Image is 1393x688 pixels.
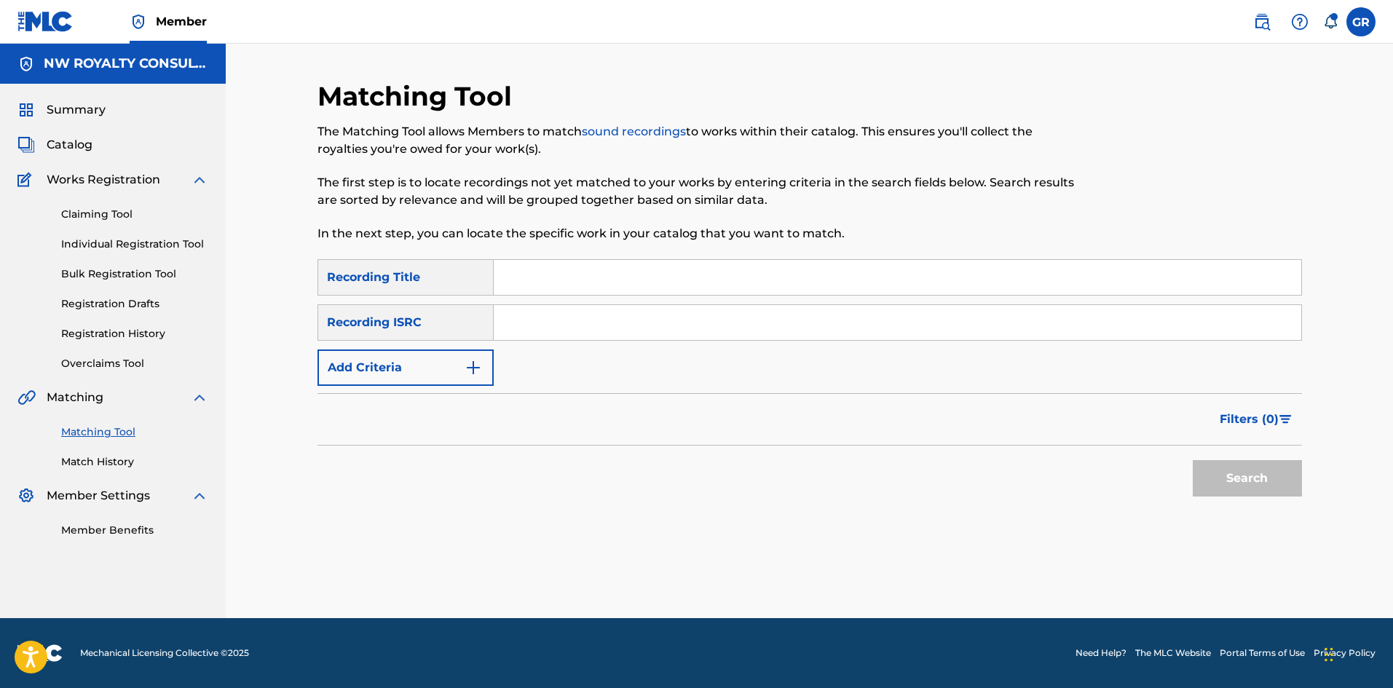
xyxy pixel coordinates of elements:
img: MLC Logo [17,11,74,32]
button: Filters (0) [1211,401,1302,438]
span: Summary [47,101,106,119]
a: Individual Registration Tool [61,237,208,252]
h2: Matching Tool [317,80,519,113]
p: In the next step, you can locate the specific work in your catalog that you want to match. [317,225,1076,242]
img: Member Settings [17,487,35,505]
span: Catalog [47,136,92,154]
div: User Menu [1346,7,1376,36]
a: Member Benefits [61,523,208,538]
a: Claiming Tool [61,207,208,222]
span: Member [156,13,207,30]
button: Add Criteria [317,349,494,386]
a: Public Search [1247,7,1276,36]
img: help [1291,13,1309,31]
div: Notifications [1323,15,1338,29]
a: SummarySummary [17,101,106,119]
div: Drag [1325,633,1333,676]
a: Matching Tool [61,424,208,440]
a: Overclaims Tool [61,356,208,371]
span: Mechanical Licensing Collective © 2025 [80,647,249,660]
a: CatalogCatalog [17,136,92,154]
img: Top Rightsholder [130,13,147,31]
p: The Matching Tool allows Members to match to works within their catalog. This ensures you'll coll... [317,123,1076,158]
iframe: Chat Widget [1320,618,1393,688]
h5: NW ROYALTY CONSULTING, LLC. [44,55,208,72]
div: Help [1285,7,1314,36]
img: expand [191,389,208,406]
a: Portal Terms of Use [1220,647,1305,660]
img: 9d2ae6d4665cec9f34b9.svg [465,359,482,376]
span: Member Settings [47,487,150,505]
img: Works Registration [17,171,36,189]
p: The first step is to locate recordings not yet matched to your works by entering criteria in the ... [317,174,1076,209]
img: Catalog [17,136,35,154]
img: logo [17,644,63,662]
img: expand [191,487,208,505]
a: Need Help? [1076,647,1126,660]
img: Matching [17,389,36,406]
span: Filters ( 0 ) [1220,411,1279,428]
form: Search Form [317,259,1302,504]
a: Bulk Registration Tool [61,266,208,282]
img: search [1253,13,1271,31]
a: sound recordings [582,124,686,138]
a: Registration History [61,326,208,341]
span: Matching [47,389,103,406]
img: filter [1279,415,1292,424]
iframe: Resource Center [1352,456,1393,574]
img: expand [191,171,208,189]
a: Registration Drafts [61,296,208,312]
a: Privacy Policy [1314,647,1376,660]
a: The MLC Website [1135,647,1211,660]
img: Summary [17,101,35,119]
img: Accounts [17,55,35,73]
span: Works Registration [47,171,160,189]
a: Match History [61,454,208,470]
